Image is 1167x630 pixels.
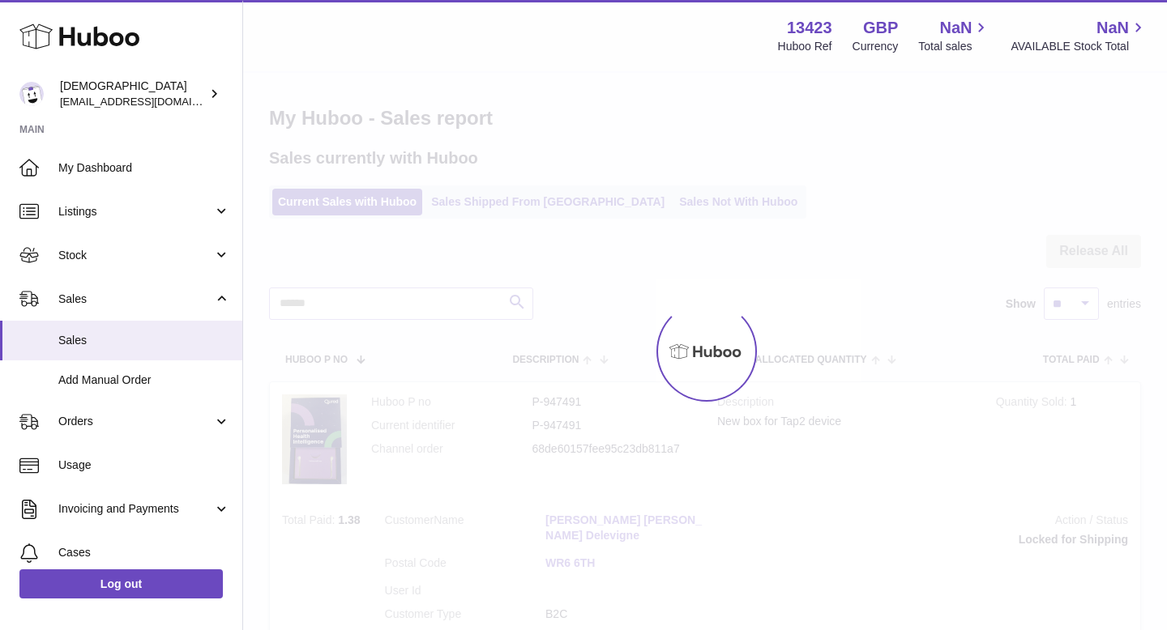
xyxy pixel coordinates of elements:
a: Log out [19,569,223,598]
span: Orders [58,414,213,429]
span: Add Manual Order [58,372,230,388]
span: Total sales [918,39,990,54]
span: My Dashboard [58,160,230,176]
strong: GBP [863,17,898,39]
span: NaN [939,17,972,39]
div: Huboo Ref [778,39,832,54]
span: AVAILABLE Stock Total [1011,39,1148,54]
span: [EMAIL_ADDRESS][DOMAIN_NAME] [60,95,238,108]
span: NaN [1096,17,1129,39]
span: Usage [58,458,230,473]
a: NaN Total sales [918,17,990,54]
span: Listings [58,204,213,219]
span: Stock [58,248,213,263]
span: Invoicing and Payments [58,501,213,517]
strong: 13423 [787,17,832,39]
span: Sales [58,333,230,348]
a: NaN AVAILABLE Stock Total [1011,17,1148,54]
div: Currency [853,39,899,54]
img: olgazyuz@outlook.com [19,82,44,106]
span: Cases [58,545,230,560]
span: Sales [58,292,213,307]
div: [DEMOGRAPHIC_DATA] [60,79,206,109]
